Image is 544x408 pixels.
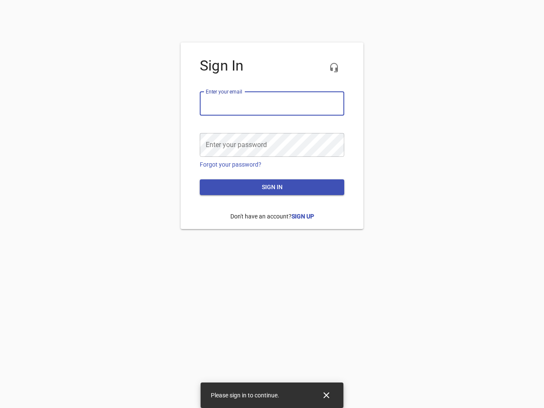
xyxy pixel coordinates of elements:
[211,392,279,399] span: Please sign in to continue.
[316,385,337,405] button: Close
[200,179,344,195] button: Sign in
[292,213,314,220] a: Sign Up
[200,161,261,168] a: Forgot your password?
[207,182,337,193] span: Sign in
[200,206,344,227] p: Don't have an account?
[358,96,538,402] iframe: Chat
[200,57,344,74] h4: Sign In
